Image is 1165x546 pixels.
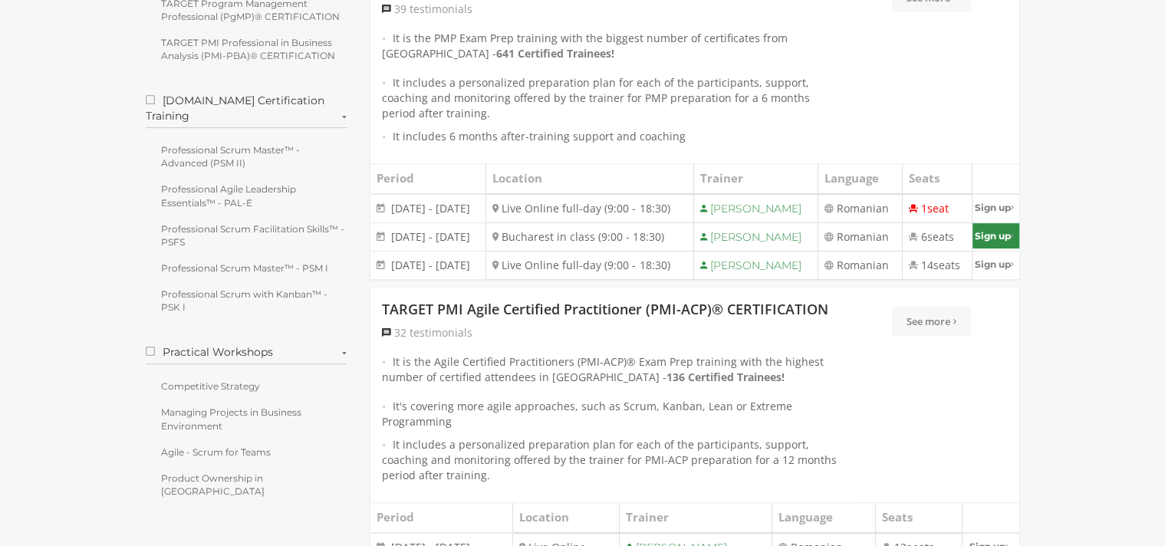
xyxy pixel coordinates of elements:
a: Professional Scrum Facilitation Skills™ - PSFS [146,219,347,252]
td: 1 [902,194,972,223]
a: Managing Projects in Business Environment [146,402,347,436]
th: Language [818,164,902,194]
th: Seats [876,503,962,533]
strong: 136 Certified Trainees! [666,370,785,384]
li: It is the PMP Exam Prep training with the biggest number of certificates from [GEOGRAPHIC_DATA] - [382,31,845,67]
span: seat [927,201,949,215]
span: [DATE] - [DATE] [391,201,470,215]
a: 39 testimonials [382,2,472,17]
th: Trainer [693,164,818,194]
th: Trainer [619,503,772,533]
li: It includes a personalized preparation plan for each of the participants, support, coaching and m... [382,437,845,483]
td: [PERSON_NAME] [693,251,818,279]
td: Romanian [818,222,902,251]
th: Location [486,164,693,194]
th: Period [370,164,486,194]
label: Practical Workshops [146,344,347,364]
label: [DOMAIN_NAME] Certification Training [146,93,347,128]
a: Competitive Strategy [146,376,347,396]
th: Period [370,503,512,533]
a: Professional Scrum Master™ - PSM I [146,258,347,278]
a: Professional Agile Leadership Essentials™ - PAL-E [146,179,347,212]
span: [DATE] - [DATE] [391,258,470,272]
td: 6 [902,222,972,251]
a: See more [892,307,971,336]
a: TARGET PMI Professional in Business Analysis (PMI-PBA)® CERTIFICATION [146,32,347,66]
th: Seats [902,164,972,194]
td: Romanian [818,194,902,223]
li: It includes 6 months after-training support and coaching [382,129,845,144]
td: Live Online full-day (9:00 - 18:30) [486,194,693,223]
a: Sign up [972,252,1019,277]
td: Live Online full-day (9:00 - 18:30) [486,251,693,279]
span: seats [927,229,954,244]
span: seats [933,258,960,272]
td: Romanian [818,251,902,279]
li: It includes a personalized preparation plan for each of the participants, support, coaching and m... [382,75,845,121]
a: 32 testimonials [382,325,472,340]
span: [DATE] - [DATE] [391,229,470,244]
a: 641 Certified Trainees! [496,46,614,61]
td: [PERSON_NAME] [693,194,818,223]
a: Sign up [972,223,1019,248]
th: Language [772,503,876,533]
li: It is the Agile Certified Practitioners (PMI-ACP)® Exam Prep training with the highest number of ... [382,354,845,391]
span: 39 testimonials [394,2,472,16]
a: 136 Certified Trainees! [666,370,785,385]
a: Professional Scrum Master™ - Advanced (PSM II) [146,140,347,173]
a: Product Ownership in [GEOGRAPHIC_DATA] [146,468,347,502]
td: [PERSON_NAME] [693,222,818,251]
a: Agile - Scrum for Teams [146,442,347,462]
td: 14 [902,251,972,279]
th: Location [512,503,619,533]
td: Bucharest in class (9:00 - 18:30) [486,222,693,251]
a: Sign up [972,195,1019,220]
li: It's covering more agile approaches, such as Scrum, Kanban, Lean or Extreme Programming [382,399,845,429]
a: Professional Scrum with Kanban™ - PSK I [146,284,347,317]
span: 32 testimonials [394,325,472,340]
a: TARGET PMI Agile Certified Practitioner (PMI-ACP)® CERTIFICATION [382,300,828,320]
